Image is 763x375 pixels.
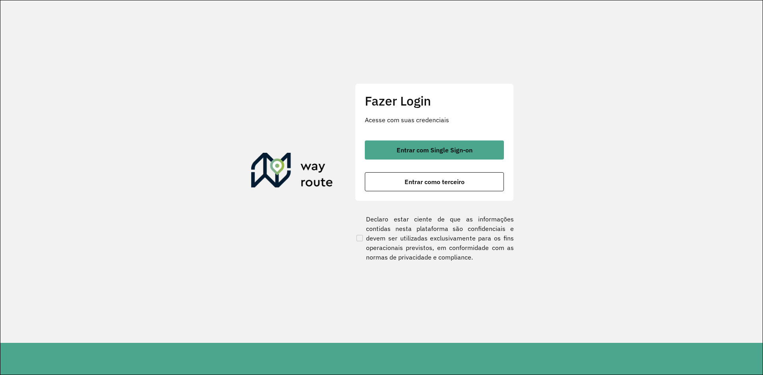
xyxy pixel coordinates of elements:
label: Declaro estar ciente de que as informações contidas nesta plataforma são confidenciais e devem se... [355,214,514,262]
span: Entrar com Single Sign-on [397,147,473,153]
button: button [365,140,504,160]
span: Entrar como terceiro [405,179,465,185]
button: button [365,172,504,191]
img: Roteirizador AmbevTech [251,153,333,191]
h2: Fazer Login [365,93,504,108]
p: Acesse com suas credenciais [365,115,504,125]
